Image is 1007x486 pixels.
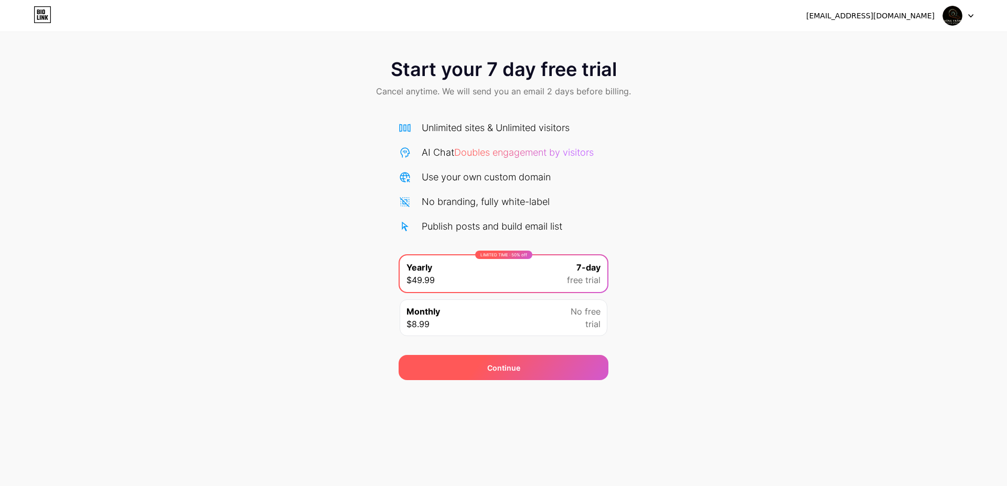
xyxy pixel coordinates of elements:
span: Continue [487,362,520,373]
span: free trial [567,274,601,286]
span: trial [585,318,601,330]
span: Start your 7 day free trial [391,59,617,80]
img: vongtramchualanh [942,6,962,26]
div: Use your own custom domain [422,170,551,184]
span: Yearly [406,261,432,274]
span: No free [571,305,601,318]
div: Unlimited sites & Unlimited visitors [422,121,570,135]
div: LIMITED TIME : 50% off [475,251,532,259]
div: [EMAIL_ADDRESS][DOMAIN_NAME] [806,10,935,21]
div: AI Chat [422,145,594,159]
span: Monthly [406,305,440,318]
div: Publish posts and build email list [422,219,562,233]
span: Doubles engagement by visitors [454,147,594,158]
div: No branding, fully white-label [422,195,550,209]
span: Cancel anytime. We will send you an email 2 days before billing. [376,85,631,98]
span: 7-day [576,261,601,274]
span: $8.99 [406,318,430,330]
span: $49.99 [406,274,435,286]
